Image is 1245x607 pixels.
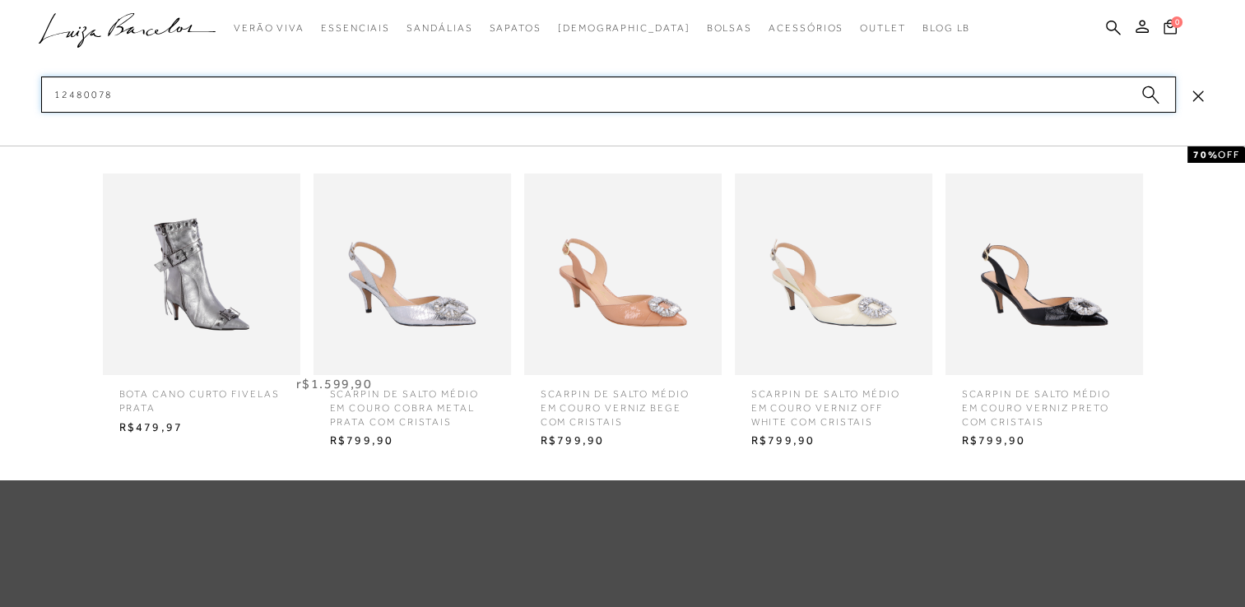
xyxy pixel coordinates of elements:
span: R$799,90 [528,429,718,453]
a: noSubCategoriesText [558,13,690,44]
span: SCARPIN DE SALTO MÉDIO EM COURO VERNIZ PRETO COM CRISTAIS [950,375,1139,429]
img: SCARPIN DE SALTO MÉDIO EM COURO VERNIZ PRETO COM CRISTAIS [945,145,1143,404]
strong: 70% [1192,149,1218,160]
span: Bolsas [706,22,752,34]
a: categoryNavScreenReaderText [706,13,752,44]
span: R$799,90 [318,429,507,453]
span: 0 [1171,16,1182,28]
a: BLOG LB [922,13,970,44]
span: SCARPIN DE SALTO MÉDIO EM COURO COBRA METAL PRATA COM CRISTAIS [318,375,507,429]
span: Acessórios [769,22,843,34]
a: categoryNavScreenReaderText [234,13,304,44]
a: SCARPIN DE SALTO MÉDIO EM COURO COBRA METAL PRATA COM CRISTAIS SCARPIN DE SALTO MÉDIO EM COURO CO... [309,174,515,453]
span: Sandálias [406,22,472,34]
a: categoryNavScreenReaderText [489,13,541,44]
span: R$799,90 [739,429,928,453]
input: Buscar. [41,76,1176,113]
span: R$799,90 [950,429,1139,453]
span: SCARPIN DE SALTO MÉDIO EM COURO VERNIZ OFF WHITE COM CRISTAIS [739,375,928,429]
img: SCARPIN DE SALTO MÉDIO EM COURO COBRA METAL PRATA COM CRISTAIS [314,145,511,404]
a: SCARPIN DE SALTO MÉDIO EM COURO VERNIZ PRETO COM CRISTAIS SCARPIN DE SALTO MÉDIO EM COURO VERNIZ ... [941,174,1147,453]
span: Verão Viva [234,22,304,34]
span: OFF [1218,149,1240,160]
span: BLOG LB [922,22,970,34]
span: Essenciais [321,22,390,34]
a: categoryNavScreenReaderText [321,13,390,44]
span: Outlet [860,22,906,34]
span: Bota cano curto fivelas prata [107,375,296,415]
span: [DEMOGRAPHIC_DATA] [558,22,690,34]
a: categoryNavScreenReaderText [406,13,472,44]
a: SCARPIN DE SALTO MÉDIO EM COURO VERNIZ BEGE COM CRISTAIS SCARPIN DE SALTO MÉDIO EM COURO VERNIZ B... [520,174,726,453]
a: SCARPIN DE SALTO MÉDIO EM COURO VERNIZ OFF WHITE COM CRISTAIS SCARPIN DE SALTO MÉDIO EM COURO VER... [731,174,936,453]
a: categoryNavScreenReaderText [860,13,906,44]
span: Sapatos [489,22,541,34]
a: Bota cano curto fivelas prata 70%OFF Bota cano curto fivelas prata R$1.599,90 R$479,97 [99,174,304,439]
span: R$479,97 [107,415,296,440]
img: SCARPIN DE SALTO MÉDIO EM COURO VERNIZ OFF WHITE COM CRISTAIS [735,145,932,404]
span: SCARPIN DE SALTO MÉDIO EM COURO VERNIZ BEGE COM CRISTAIS [528,375,718,429]
img: Bota cano curto fivelas prata [103,145,300,404]
button: 0 [1159,18,1182,40]
img: SCARPIN DE SALTO MÉDIO EM COURO VERNIZ BEGE COM CRISTAIS [524,145,722,404]
a: categoryNavScreenReaderText [769,13,843,44]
